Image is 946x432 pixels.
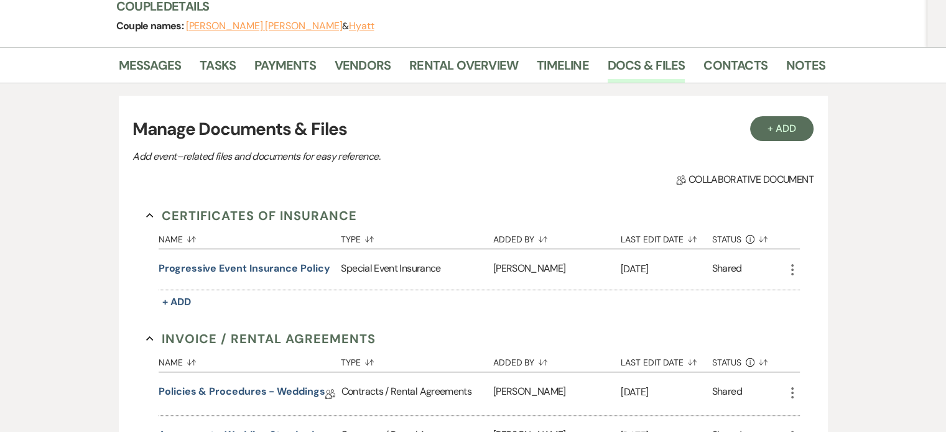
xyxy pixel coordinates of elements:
button: Last Edit Date [621,225,712,249]
button: + Add [750,116,814,141]
button: Type [341,225,493,249]
div: Contracts / Rental Agreements [341,372,493,415]
a: Contacts [703,55,767,83]
button: Hyatt [349,21,374,31]
h3: Manage Documents & Files [132,116,813,142]
button: Last Edit Date [621,348,712,372]
button: Status [712,348,785,372]
a: Payments [254,55,316,83]
a: Rental Overview [409,55,518,83]
a: Notes [786,55,825,83]
p: [DATE] [621,261,712,277]
span: Status [712,235,742,244]
button: Certificates of Insurance [146,206,357,225]
button: [PERSON_NAME] [PERSON_NAME] [186,21,343,31]
span: Status [712,358,742,367]
span: + Add [162,295,191,308]
button: Name [159,348,341,372]
span: & [186,20,374,32]
a: Tasks [200,55,236,83]
button: Invoice / Rental Agreements [146,329,376,348]
a: Timeline [537,55,589,83]
a: Vendors [335,55,391,83]
div: [PERSON_NAME] [493,249,621,290]
p: [DATE] [621,384,712,400]
a: Docs & Files [608,55,685,83]
div: Shared [712,384,742,403]
div: [PERSON_NAME] [493,372,621,415]
div: Shared [712,261,742,278]
p: Add event–related files and documents for easy reference. [132,149,568,165]
span: Collaborative document [676,172,813,187]
button: + Add [159,293,195,311]
button: Added By [493,225,621,249]
button: Added By [493,348,621,372]
button: Name [159,225,341,249]
button: Progressive Event Insurance Policy [159,261,330,276]
button: Status [712,225,785,249]
div: Special Event Insurance [341,249,493,290]
a: Messages [119,55,182,83]
a: Policies & Procedures - Weddings [159,384,325,403]
span: Couple names: [116,19,186,32]
button: Type [341,348,493,372]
